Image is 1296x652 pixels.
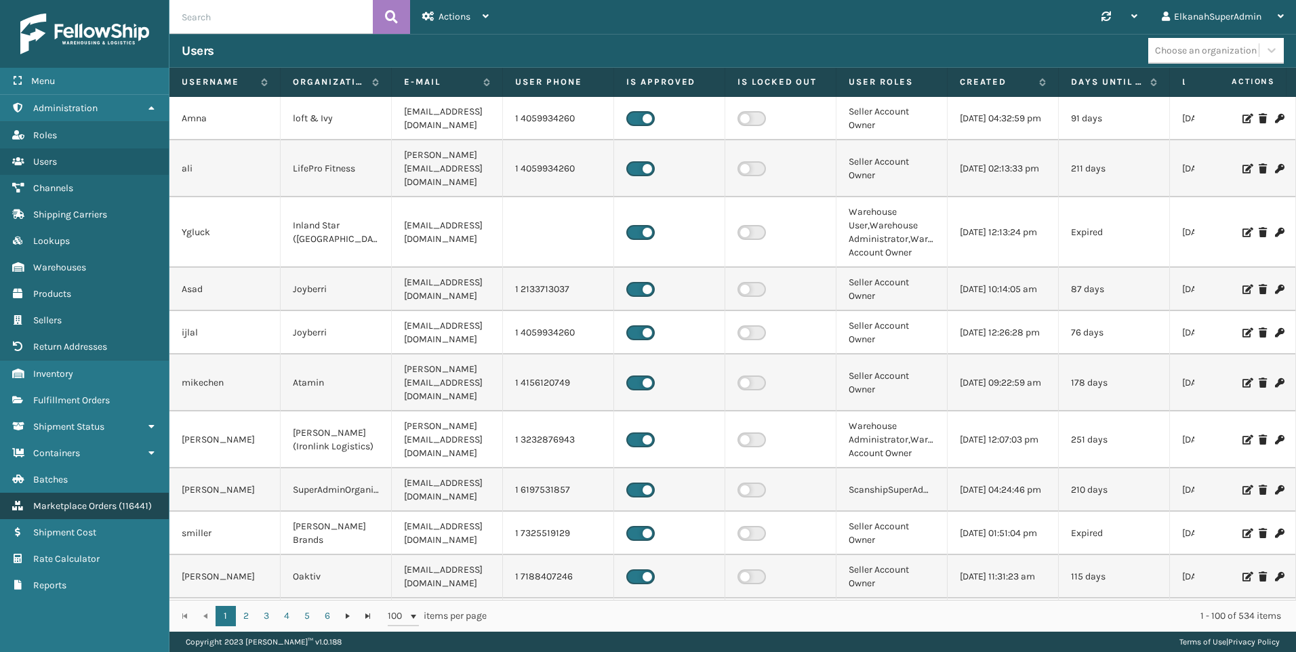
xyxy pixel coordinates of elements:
[503,311,614,354] td: 1 4059934260
[836,354,948,411] td: Seller Account Owner
[1059,197,1170,268] td: Expired
[836,197,948,268] td: Warehouse User,Warehouse Administrator,Warehouse Account Owner
[503,411,614,468] td: 1 3232876943
[281,197,392,268] td: Inland Star ([GEOGRAPHIC_DATA])
[836,311,948,354] td: Seller Account Owner
[1259,228,1267,237] i: Delete
[281,97,392,140] td: loft & Ivy
[948,555,1059,598] td: [DATE] 11:31:23 am
[836,268,948,311] td: Seller Account Owner
[503,468,614,512] td: 1 6197531857
[33,235,70,247] span: Lookups
[1259,435,1267,445] i: Delete
[392,197,503,268] td: [EMAIL_ADDRESS][DOMAIN_NAME]
[33,209,107,220] span: Shipping Carriers
[33,368,73,380] span: Inventory
[20,14,149,54] img: logo
[1170,97,1281,140] td: [DATE] 08:35:13 am
[33,129,57,141] span: Roles
[948,197,1059,268] td: [DATE] 12:13:24 pm
[1242,572,1251,582] i: Edit
[506,609,1281,623] div: 1 - 100 of 534 items
[281,354,392,411] td: Atamin
[1170,311,1281,354] td: [DATE] 07:03:58 pm
[948,140,1059,197] td: [DATE] 02:13:33 pm
[1071,76,1143,88] label: Days until password expires
[948,97,1059,140] td: [DATE] 04:32:59 pm
[1179,637,1226,647] a: Terms of Use
[1170,411,1281,468] td: [DATE] 02:51:53 pm
[317,606,338,626] a: 6
[1242,285,1251,294] i: Edit
[169,97,281,140] td: Amna
[1170,140,1281,197] td: [DATE] 02:04:24 pm
[1259,328,1267,338] i: Delete
[1059,354,1170,411] td: 178 days
[33,182,73,194] span: Channels
[626,76,712,88] label: Is Approved
[169,468,281,512] td: [PERSON_NAME]
[1170,268,1281,311] td: [DATE] 06:59:09 am
[1275,228,1283,237] i: Change Password
[1275,529,1283,538] i: Change Password
[836,555,948,598] td: Seller Account Owner
[119,500,152,512] span: ( 116441 )
[281,411,392,468] td: [PERSON_NAME] (Ironlink Logistics)
[169,354,281,411] td: mikechen
[33,262,86,273] span: Warehouses
[503,512,614,555] td: 1 7325519129
[281,555,392,598] td: Oaktiv
[1179,632,1280,652] div: |
[169,197,281,268] td: Ygluck
[169,140,281,197] td: ali
[216,606,236,626] a: 1
[1259,529,1267,538] i: Delete
[392,354,503,411] td: [PERSON_NAME][EMAIL_ADDRESS][DOMAIN_NAME]
[33,156,57,167] span: Users
[31,75,55,87] span: Menu
[392,268,503,311] td: [EMAIL_ADDRESS][DOMAIN_NAME]
[439,11,470,22] span: Actions
[33,421,104,432] span: Shipment Status
[1242,228,1251,237] i: Edit
[33,102,98,114] span: Administration
[33,394,110,406] span: Fulfillment Orders
[392,411,503,468] td: [PERSON_NAME][EMAIL_ADDRESS][DOMAIN_NAME]
[836,140,948,197] td: Seller Account Owner
[169,311,281,354] td: ijlal
[836,468,948,512] td: ScanshipSuperAdministrator
[392,311,503,354] td: [EMAIL_ADDRESS][DOMAIN_NAME]
[1242,529,1251,538] i: Edit
[948,512,1059,555] td: [DATE] 01:51:04 pm
[836,512,948,555] td: Seller Account Owner
[169,555,281,598] td: [PERSON_NAME]
[1259,485,1267,495] i: Delete
[948,354,1059,411] td: [DATE] 09:22:59 am
[169,268,281,311] td: Asad
[1242,114,1251,123] i: Edit
[1275,164,1283,174] i: Change Password
[849,76,935,88] label: User Roles
[1059,311,1170,354] td: 76 days
[392,140,503,197] td: [PERSON_NAME][EMAIL_ADDRESS][DOMAIN_NAME]
[1059,512,1170,555] td: Expired
[392,97,503,140] td: [EMAIL_ADDRESS][DOMAIN_NAME]
[1259,114,1267,123] i: Delete
[503,97,614,140] td: 1 4059934260
[1275,285,1283,294] i: Change Password
[388,609,408,623] span: 100
[404,76,477,88] label: E-mail
[388,606,487,626] span: items per page
[182,76,254,88] label: Username
[186,632,342,652] p: Copyright 2023 [PERSON_NAME]™ v 1.0.188
[169,411,281,468] td: [PERSON_NAME]
[342,611,353,622] span: Go to the next page
[33,579,66,591] span: Reports
[836,411,948,468] td: Warehouse Administrator,Warehouse Account Owner
[33,500,117,512] span: Marketplace Orders
[1059,555,1170,598] td: 115 days
[392,512,503,555] td: [EMAIL_ADDRESS][DOMAIN_NAME]
[1275,378,1283,388] i: Change Password
[1059,140,1170,197] td: 211 days
[1170,512,1281,555] td: [DATE] 01:21:44 pm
